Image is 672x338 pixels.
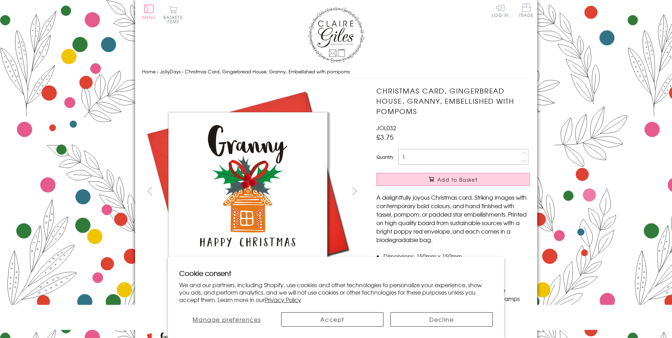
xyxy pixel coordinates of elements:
[142,14,156,20] span: Menu
[281,312,383,327] button: Accept
[308,7,364,63] img: Claire Giles Greetings Cards
[492,4,509,17] a: Log In
[179,312,274,327] button: Manage preferences
[519,4,534,19] a: Trade
[163,6,183,24] button: Basket0 items
[437,176,478,183] span: Add to Basket
[142,65,530,79] nav: breadcrumbs
[179,268,493,278] h2: Cookie consent
[376,154,393,160] label: Quantity
[362,86,574,297] img: Christmas Card, Gingerbread House, Granny, Embellished with pompoms
[142,183,158,199] button: prev
[142,5,156,19] button: Menu
[376,123,396,132] span: JOL032
[265,295,301,304] a: Privacy Policy
[179,281,493,303] p: We and our partners, including Shopify, use cookies and other technologies to personalize your ex...
[376,193,530,244] p: A delightfully joyous Christmas card. Striking images with contemporary bold colours, and hand fi...
[157,68,158,75] span: ›
[376,173,530,186] button: Add to Basket
[346,183,362,199] button: next
[142,86,353,297] img: Christmas Card, Gingerbread House, Granny, Embellished with pompoms
[182,68,183,75] span: ›
[160,68,181,75] a: JollyDays
[383,252,530,260] li: Dimensions: 150mm x 150mm
[193,315,261,324] span: Manage preferences
[167,14,183,25] span: 0 items
[391,312,493,327] button: Decline
[376,132,394,142] span: £3.75
[185,68,350,75] span: Christmas Card, Gingerbread House, Granny, Embellished with pompoms
[376,86,530,116] h1: Christmas Card, Gingerbread House, Granny, Embellished with pompoms
[142,68,156,75] a: Home
[519,4,534,17] span: Trade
